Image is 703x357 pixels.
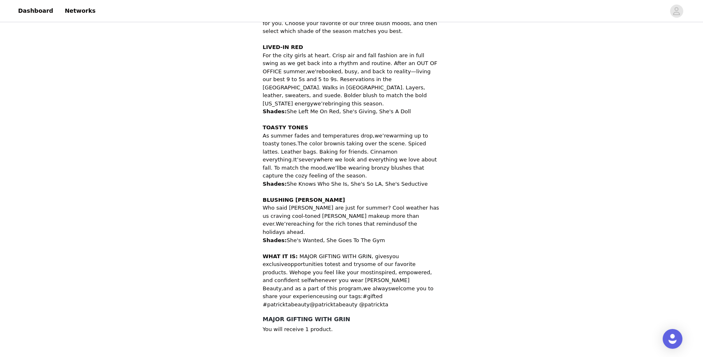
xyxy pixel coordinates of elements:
[263,253,298,259] strong: WHAT IT IS:
[263,124,309,131] span: TOASTY TONES
[263,108,287,114] strong: Shades:
[267,301,309,308] span: patricktabeauty
[263,237,287,243] strong: Shades:
[673,5,680,18] div: avatar
[375,253,389,259] span: gives
[358,293,361,299] span: s
[295,269,298,275] span: e
[389,253,399,259] span: you
[263,140,426,163] span: is taking over the scene. Spiced lattes. Leather bags. Baking for friends. Cinnamon everything.
[327,165,340,171] span: we’ll
[310,301,357,308] span: @patricktabeauty
[263,315,441,324] h4: MAJOR GIFTING WITH GRIN
[274,221,276,227] span: .
[359,301,388,308] span: @patrickta
[297,140,341,147] span: The color brown
[276,221,291,227] span: We’re
[263,180,441,188] p: She Knows Who She Is, She's So LA, She's Seductive
[263,197,345,203] span: BLUSHING [PERSON_NAME]
[263,293,392,308] span: perience
[288,261,330,267] span: opportunities to
[263,44,303,50] span: LIVED-IN RED
[286,269,288,275] span: .
[367,293,383,299] span: gifted
[263,181,287,187] strong: Shades:
[330,261,361,267] span: test and try
[363,285,391,292] span: we always
[263,285,434,300] span: welcome you to share your ex
[263,133,428,147] span: warming up to toasty tones.
[263,221,417,235] span: of the holidays ahead.
[395,221,401,227] span: us
[313,100,328,107] span: we’re
[307,68,322,75] span: we're
[263,261,288,267] span: exclusive
[263,68,431,107] span: booked, busy, and back to reality—living our best 9 to 5s and 5 to 9s. Reservations in the [GEOGR...
[263,277,410,292] span: whenever you wear [PERSON_NAME] Beauty,
[299,253,371,259] span: MAJOR GIFTING WITH GRIN
[293,156,302,163] span: It’s
[283,285,293,292] span: and
[263,107,441,116] p: She Left Me On Red, She's Giving, She's A Doll
[362,285,363,292] span: ,
[263,301,267,308] span: #
[376,221,395,227] span: remind
[274,277,311,283] span: confident self
[361,293,362,299] span: :
[263,165,425,179] span: be wearing bronzy blushes that capture the cozy feeling of the season.
[263,52,437,75] span: For the city girls at heart. Crisp air and fall fashion are in full swing as we get back into a r...
[363,293,367,299] span: #
[291,221,375,227] span: reaching for the rich tones that
[328,100,384,107] span: bringing this season.
[663,329,682,349] div: Open Intercom Messenger
[263,236,441,245] p: She's Wanted, She Goes To The Gym
[60,2,100,20] a: Networks
[13,2,58,20] a: Dashboard
[371,253,373,259] span: ,
[290,269,295,275] span: W
[322,293,358,299] span: using our tag
[263,205,439,227] span: Who said [PERSON_NAME] are just for summer? Cool weather has us craving cool-toned [PERSON_NAME] ...
[295,285,362,292] span: as a part of this program
[263,325,441,334] p: You will receive 1 product.
[263,261,416,275] span: some of our favorite products
[375,133,390,139] span: we’re
[263,156,437,171] span: everywhere we look and everything we love about fall. To match the mood,
[298,269,374,275] span: hope you feel like your most
[263,133,375,139] span: As summer fades and temperatures drop,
